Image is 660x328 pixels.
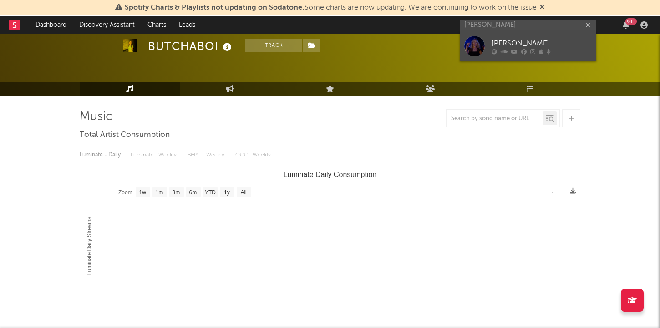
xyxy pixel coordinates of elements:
button: 99+ [623,21,629,29]
text: Zoom [118,189,132,196]
a: Discovery Assistant [73,16,141,34]
text: All [240,189,246,196]
text: Luminate Daily Consumption [284,171,377,178]
span: : Some charts are now updating. We are continuing to work on the issue [125,4,537,11]
text: 1w [139,189,147,196]
text: 6m [189,189,197,196]
input: Search by song name or URL [447,115,543,122]
text: YTD [205,189,216,196]
text: → [549,189,554,195]
text: 1m [156,189,163,196]
div: [PERSON_NAME] [492,38,592,49]
a: Leads [173,16,202,34]
text: Luminate Daily Streams [86,217,92,275]
a: Charts [141,16,173,34]
span: Dismiss [539,4,545,11]
a: Dashboard [29,16,73,34]
div: BUTCHABOI [148,39,234,54]
span: Spotify Charts & Playlists not updating on Sodatone [125,4,302,11]
input: Search for artists [460,20,596,31]
a: [PERSON_NAME] [460,31,596,61]
text: 3m [173,189,180,196]
text: 1y [224,189,230,196]
span: Total Artist Consumption [80,130,170,141]
button: Track [245,39,302,52]
div: 99 + [625,18,637,25]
